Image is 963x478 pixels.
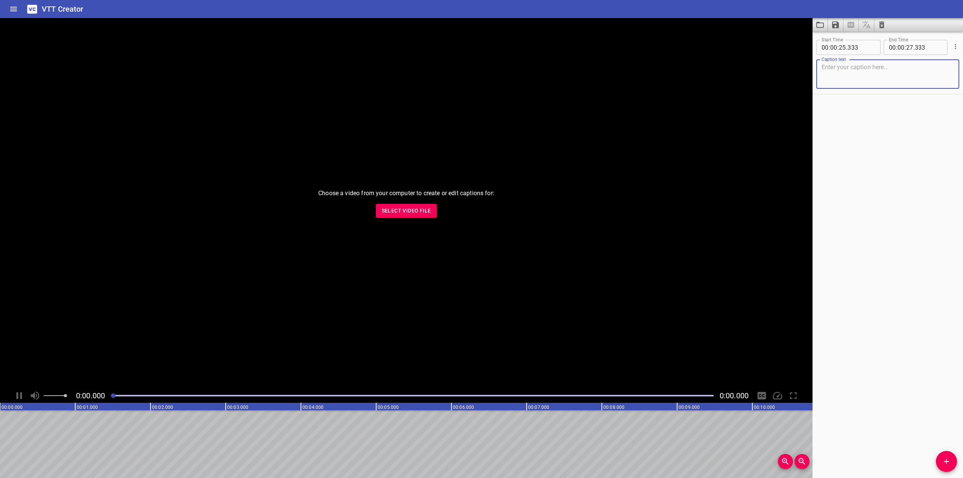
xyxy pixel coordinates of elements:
button: Clear captions [874,18,889,32]
h6: VTT Creator [42,3,84,15]
text: 00:07.000 [528,405,549,410]
button: Select Video File [376,204,437,218]
svg: Save captions to file [831,20,840,29]
text: 00:03.000 [227,405,248,410]
text: 00:08.000 [603,405,624,410]
text: 00:10.000 [754,405,775,410]
div: Hide/Show Captions [755,388,769,403]
div: Toggle Full Screen [786,388,800,403]
span: Select a video in the pane to the left, then you can automatically extract captions. [843,18,859,32]
div: Play progress [111,395,714,396]
svg: Load captions from file [816,20,825,29]
svg: Clear captions [877,20,886,29]
text: 00:01.000 [77,405,98,410]
text: 00:09.000 [679,405,700,410]
input: 00 [830,40,837,55]
input: 00 [898,40,905,55]
text: 00:00.000 [2,405,23,410]
span: . [913,40,915,55]
div: Playback Speed [770,388,785,403]
button: Load captions from file [813,18,828,32]
input: 27 [906,40,913,55]
button: Add Cue [936,451,957,472]
div: Cue Options [951,37,959,56]
span: : [837,40,839,55]
p: Choose a video from your computer to create or edit captions for: [318,189,494,198]
button: Save captions to file [828,18,843,32]
span: : [905,40,906,55]
input: 00 [889,40,896,55]
input: 25 [839,40,846,55]
span: Current Time [76,391,105,400]
button: Cue Options [951,42,960,52]
text: 00:05.000 [378,405,399,410]
span: : [896,40,898,55]
text: 00:02.000 [152,405,173,410]
text: 00:04.000 [302,405,324,410]
span: . [846,40,848,55]
span: Video Duration [720,391,749,400]
button: Zoom In [778,454,793,469]
span: : [829,40,830,55]
span: Add some text to your captions to translate. [859,18,874,32]
input: 00 [822,40,829,55]
input: 333 [848,40,875,55]
input: 333 [915,40,942,55]
span: Select Video File [382,206,431,215]
button: Zoom Out [794,454,810,469]
text: 00:06.000 [453,405,474,410]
